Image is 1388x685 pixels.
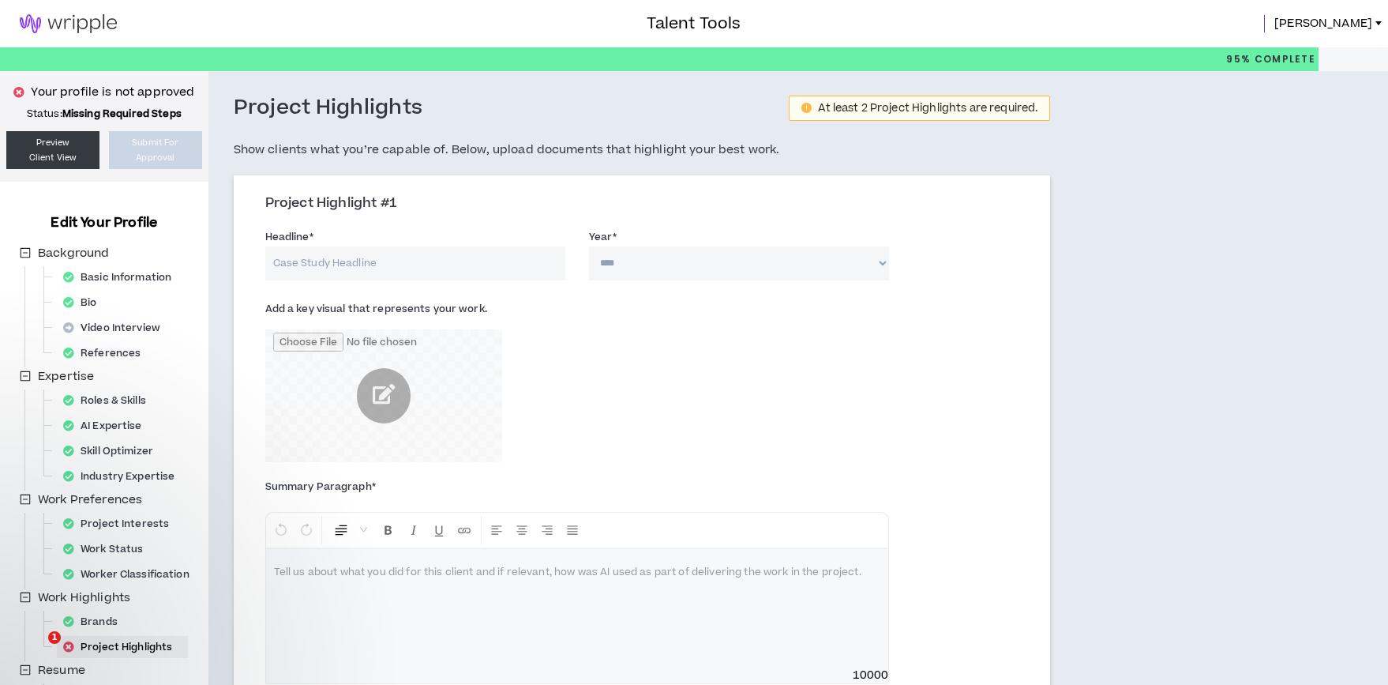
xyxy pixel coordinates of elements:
a: PreviewClient View [6,131,99,169]
button: Left Align [485,516,508,544]
button: Right Align [535,516,559,544]
div: Project Highlights [57,636,188,658]
div: Skill Optimizer [57,440,169,462]
span: [PERSON_NAME] [1274,15,1372,32]
div: Roles & Skills [57,390,162,412]
span: Expertise [38,368,94,385]
h3: Project Highlight #1 [265,195,1031,213]
span: Background [35,244,112,263]
span: Resume [35,661,88,680]
div: AI Expertise [57,415,158,437]
input: Case Study Headline [265,247,565,280]
span: exclamation-circle [801,103,812,113]
div: Industry Expertise [57,465,190,487]
h3: Talent Tools [647,12,741,36]
label: Year [589,224,617,250]
h3: Edit Your Profile [44,213,163,232]
button: Justify Align [561,516,584,544]
span: minus-square [20,664,31,676]
span: 1 [48,631,61,644]
span: Expertise [35,367,97,386]
div: Bio [57,292,113,314]
strong: Missing Required Steps [62,107,182,121]
h3: Project Highlights [234,95,423,122]
button: Center Align [510,516,534,544]
span: Work Preferences [38,491,142,508]
div: Basic Information [57,266,187,288]
label: Summary Paragraph [265,474,376,499]
span: minus-square [20,247,31,258]
button: Redo [294,516,318,544]
button: Format Underline [427,516,451,544]
p: Your profile is not approved [31,84,194,101]
div: At least 2 Project Highlights are required. [818,103,1037,114]
iframe: Intercom notifications message [12,532,328,642]
div: References [57,342,156,364]
p: 95% [1226,47,1315,71]
span: minus-square [20,371,31,382]
label: Headline [265,224,313,250]
div: Project Interests [57,513,185,535]
div: Video Interview [57,317,176,339]
h5: Show clients what you’re capable of. Below, upload documents that highlight your best work. [234,141,1051,160]
iframe: Intercom live chat [16,631,54,669]
span: Complete [1251,52,1315,66]
button: Submit ForApproval [109,131,202,169]
button: Insert Link [452,516,476,544]
button: Undo [269,516,293,544]
span: Work Preferences [35,491,145,510]
span: minus-square [20,494,31,505]
button: Format Bold [377,516,400,544]
button: Format Italics [402,516,426,544]
span: Resume [38,662,85,679]
span: 10000 [853,668,889,683]
span: Background [38,245,109,262]
p: Status: [6,107,202,120]
label: Add a key visual that represents your work. [265,296,487,322]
